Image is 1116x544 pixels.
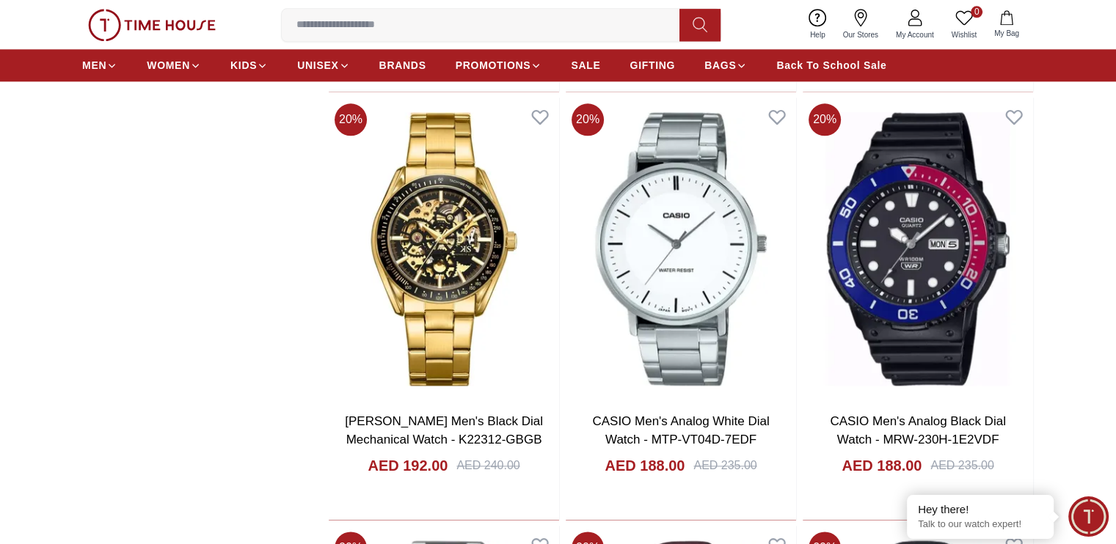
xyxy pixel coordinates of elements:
[456,52,542,78] a: PROMOTIONS
[693,457,756,474] div: AED 235.00
[930,457,993,474] div: AED 235.00
[592,414,769,447] a: CASIO Men's Analog White Dial Watch - MTP-VT04D-7EDF
[379,52,426,78] a: BRANDS
[842,455,922,476] h4: AED 188.00
[630,58,675,73] span: GIFTING
[368,455,448,476] h4: AED 192.00
[379,58,426,73] span: BRANDS
[297,58,338,73] span: UNISEX
[985,7,1028,42] button: My Bag
[630,52,675,78] a: GIFTING
[918,518,1043,531] p: Talk to our watch expert!
[82,52,117,78] a: MEN
[804,29,831,40] span: Help
[571,58,600,73] span: SALE
[230,52,268,78] a: KIDS
[147,58,190,73] span: WOMEN
[335,103,367,136] span: 20 %
[988,28,1025,39] span: My Bag
[946,29,982,40] span: Wishlist
[834,6,887,43] a: Our Stores
[566,98,796,400] img: CASIO Men's Analog White Dial Watch - MTP-VT04D-7EDF
[704,52,747,78] a: BAGS
[456,457,519,474] div: AED 240.00
[776,58,886,73] span: Back To School Sale
[971,6,982,18] span: 0
[776,52,886,78] a: Back To School Sale
[345,414,543,447] a: [PERSON_NAME] Men's Black Dial Mechanical Watch - K22312-GBGB
[329,98,559,400] img: Kenneth Scott Men's Black Dial Mechanical Watch - K22312-GBGB
[809,103,841,136] span: 20 %
[605,455,685,476] h4: AED 188.00
[918,502,1043,517] div: Hey there!
[456,58,531,73] span: PROMOTIONS
[890,29,940,40] span: My Account
[943,6,985,43] a: 0Wishlist
[82,58,106,73] span: MEN
[830,414,1005,447] a: CASIO Men's Analog Black Dial Watch - MRW-230H-1E2VDF
[704,58,736,73] span: BAGS
[297,52,349,78] a: UNISEX
[572,103,604,136] span: 20 %
[837,29,884,40] span: Our Stores
[801,6,834,43] a: Help
[230,58,257,73] span: KIDS
[147,52,201,78] a: WOMEN
[88,9,216,41] img: ...
[803,98,1033,400] img: CASIO Men's Analog Black Dial Watch - MRW-230H-1E2VDF
[571,52,600,78] a: SALE
[1068,496,1109,537] div: Chat Widget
